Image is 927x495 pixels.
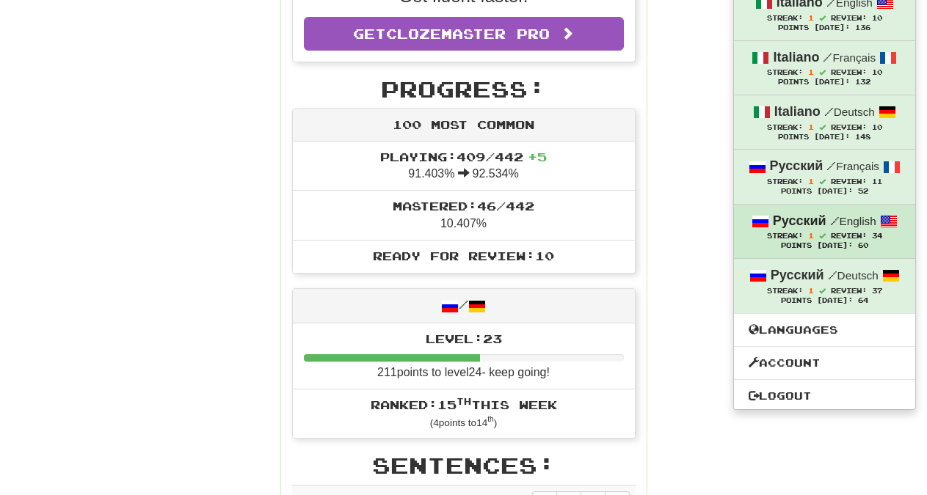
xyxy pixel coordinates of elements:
span: Level: 23 [426,331,502,345]
span: Streak: [767,68,803,76]
strong: Italiano [773,50,819,65]
div: / [293,289,635,323]
h2: Sentences: [292,453,636,477]
span: Streak: [767,14,803,22]
span: Streak: [767,232,803,240]
div: Points [DATE]: 60 [749,241,901,251]
div: Points [DATE]: 136 [749,23,901,33]
span: Review: [831,177,867,186]
span: 1 [808,67,814,76]
span: 10 [872,123,882,131]
small: Deutsch [824,106,875,118]
span: Streak: [767,123,803,131]
span: Streak includes today. [819,15,826,21]
h2: Progress: [292,77,636,101]
li: 10.407% [293,190,635,241]
span: / [828,268,837,282]
sup: th [457,396,471,406]
span: + 5 [528,150,547,164]
span: Streak includes today. [819,232,826,239]
span: Review: [831,123,867,131]
span: Streak: [767,287,803,295]
small: Français [823,51,876,64]
a: Italiano /Deutsch Streak: 1 Review: 10 Points [DATE]: 148 [734,95,915,149]
small: Français [826,160,879,172]
span: Clozemaster Pro [386,26,550,42]
span: Ready for Review: 10 [373,249,554,263]
a: Русский /English Streak: 1 Review: 34 Points [DATE]: 60 [734,205,915,258]
strong: Italiano [774,104,821,119]
span: 11 [872,177,882,186]
a: Logout [734,386,915,406]
span: Review: [831,287,867,295]
span: Streak includes today. [819,69,826,76]
a: Русский /Français Streak: 1 Review: 11 Points [DATE]: 52 [734,150,915,203]
span: Review: [831,232,867,240]
span: 1 [808,231,814,240]
div: 100 Most Common [293,109,635,142]
span: Mastered: 46 / 442 [393,199,534,213]
div: Points [DATE]: 64 [749,296,901,306]
sup: th [487,415,494,423]
li: 91.403% 92.534% [293,142,635,191]
span: / [830,214,840,227]
div: Points [DATE]: 132 [749,78,901,87]
strong: Русский [770,158,824,173]
span: 37 [872,287,882,295]
small: English [830,215,876,227]
span: Streak: [767,177,803,186]
span: Ranked: 15 this week [371,397,557,411]
span: Streak includes today. [819,287,826,294]
span: 10 [872,68,882,76]
a: Italiano /Français Streak: 1 Review: 10 Points [DATE]: 132 [734,41,915,95]
span: Playing: 409 / 442 [380,150,547,164]
a: Account [734,353,915,373]
small: Deutsch [828,269,879,282]
span: Review: [831,14,867,22]
a: Русский /Deutsch Streak: 1 Review: 37 Points [DATE]: 64 [734,259,915,312]
div: Points [DATE]: 148 [749,133,901,142]
span: 1 [808,177,814,186]
span: / [823,51,832,64]
span: 34 [872,232,882,240]
span: Streak includes today. [819,124,826,131]
a: GetClozemaster Pro [304,17,624,51]
span: Streak includes today. [819,178,826,185]
strong: Русский [771,268,824,282]
span: Review: [831,68,867,76]
div: Points [DATE]: 52 [749,187,901,197]
span: / [824,105,834,118]
span: 1 [808,286,814,295]
span: 1 [808,122,814,131]
small: ( 4 points to 14 ) [430,417,498,428]
li: 211 points to level 24 - keep going! [293,323,635,389]
strong: Русский [773,213,826,228]
a: Languages [734,320,915,340]
span: 10 [872,14,882,22]
span: / [826,159,836,172]
span: 1 [808,13,814,22]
